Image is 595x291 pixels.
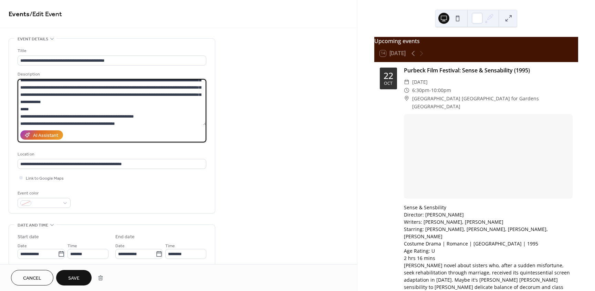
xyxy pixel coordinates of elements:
[412,78,428,86] span: [DATE]
[30,8,62,21] span: / Edit Event
[384,71,393,80] div: 22
[115,242,125,250] span: Date
[165,242,175,250] span: Time
[20,130,63,140] button: AI Assistant
[11,270,53,285] button: Cancel
[67,242,77,250] span: Time
[18,36,48,43] span: Event details
[404,94,409,103] div: ​
[18,222,48,229] span: Date and time
[404,78,409,86] div: ​
[18,233,39,241] div: Start date
[431,86,451,94] span: 10:00pm
[23,275,41,282] span: Cancel
[56,270,92,285] button: Save
[429,86,431,94] span: -
[9,8,30,21] a: Events
[18,151,205,158] div: Location
[18,190,69,197] div: Event color
[18,71,205,78] div: Description
[384,81,393,86] div: Oct
[374,37,578,45] div: Upcoming events
[404,86,409,94] div: ​
[404,66,573,74] div: Purbeck Film Festival: Sense & Sensability (1995)
[18,47,205,54] div: Title
[18,242,27,250] span: Date
[115,233,135,241] div: End date
[412,86,429,94] span: 6:30pm
[68,275,80,282] span: Save
[412,94,573,111] span: [GEOGRAPHIC_DATA] [GEOGRAPHIC_DATA] for Gardens [GEOGRAPHIC_DATA]
[26,175,64,182] span: Link to Google Maps
[33,132,58,139] div: AI Assistant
